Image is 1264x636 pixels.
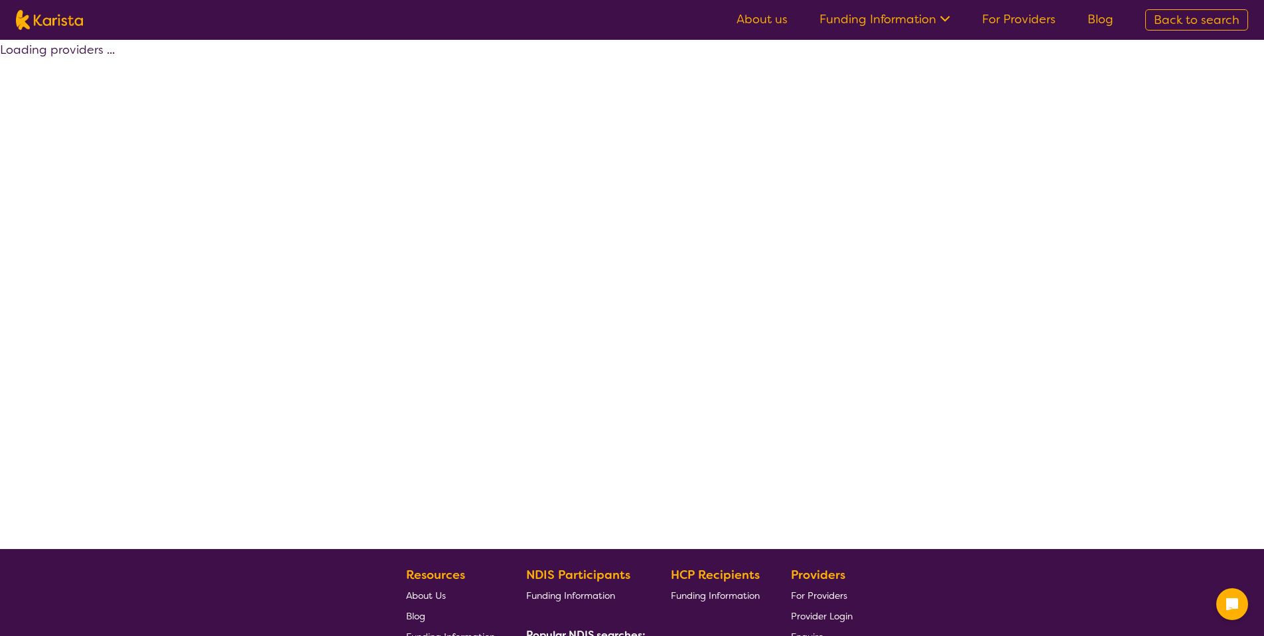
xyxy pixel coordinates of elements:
a: Funding Information [671,585,760,605]
a: For Providers [791,585,853,605]
span: About Us [406,590,446,601]
a: Blog [1088,11,1113,27]
img: Karista logo [16,10,83,30]
span: Funding Information [671,590,760,601]
b: NDIS Participants [526,567,630,583]
a: Back to search [1145,9,1248,31]
b: HCP Recipients [671,567,760,583]
a: About Us [406,585,495,605]
span: Funding Information [526,590,615,601]
a: About us [737,11,788,27]
span: Blog [406,610,425,622]
b: Resources [406,567,465,583]
span: Provider Login [791,610,853,622]
a: Funding Information [526,585,640,605]
a: Blog [406,605,495,626]
span: For Providers [791,590,847,601]
b: Providers [791,567,845,583]
span: Back to search [1154,12,1239,28]
a: For Providers [982,11,1056,27]
a: Funding Information [819,11,950,27]
a: Provider Login [791,605,853,626]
